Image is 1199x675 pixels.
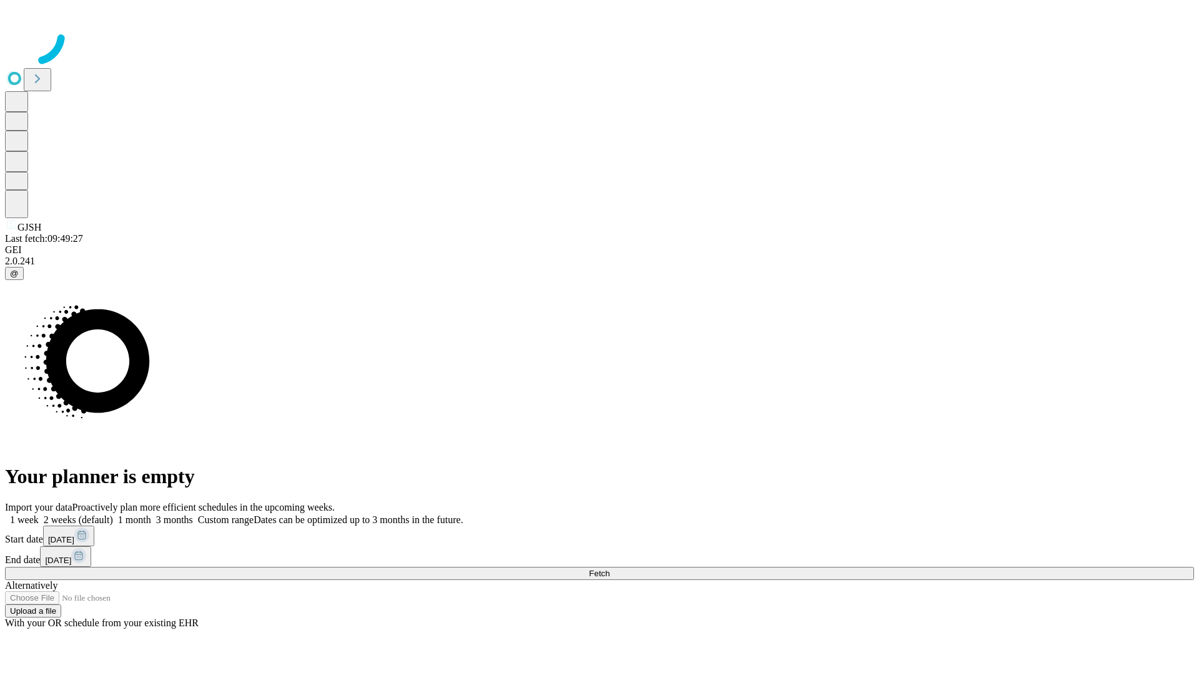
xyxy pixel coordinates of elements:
[118,514,151,525] span: 1 month
[48,535,74,544] span: [DATE]
[254,514,463,525] span: Dates can be optimized up to 3 months in the future.
[5,233,83,244] span: Last fetch: 09:49:27
[5,465,1194,488] h1: Your planner is empty
[17,222,41,232] span: GJSH
[45,556,71,565] span: [DATE]
[5,604,61,617] button: Upload a file
[589,569,609,578] span: Fetch
[5,580,57,591] span: Alternatively
[5,256,1194,267] div: 2.0.241
[43,526,94,546] button: [DATE]
[10,514,39,525] span: 1 week
[40,546,91,567] button: [DATE]
[5,244,1194,256] div: GEI
[72,502,335,512] span: Proactively plan more efficient schedules in the upcoming weeks.
[5,502,72,512] span: Import your data
[10,269,19,278] span: @
[5,567,1194,580] button: Fetch
[5,617,199,628] span: With your OR schedule from your existing EHR
[5,546,1194,567] div: End date
[44,514,113,525] span: 2 weeks (default)
[5,267,24,280] button: @
[198,514,254,525] span: Custom range
[156,514,193,525] span: 3 months
[5,526,1194,546] div: Start date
